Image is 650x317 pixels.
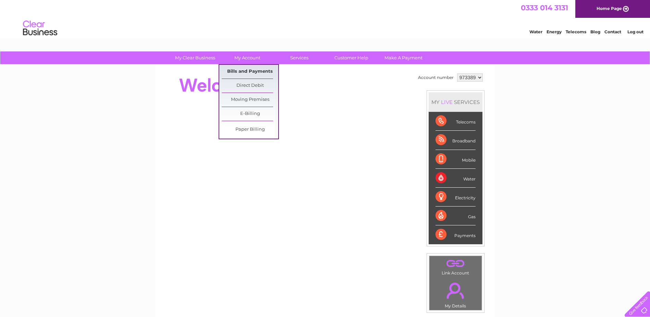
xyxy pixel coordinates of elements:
[323,51,380,64] a: Customer Help
[436,207,476,225] div: Gas
[436,112,476,131] div: Telecoms
[429,277,482,310] td: My Details
[429,92,482,112] div: MY SERVICES
[167,51,223,64] a: My Clear Business
[604,29,621,34] a: Contact
[521,3,568,12] a: 0333 014 3131
[547,29,562,34] a: Energy
[436,131,476,150] div: Broadband
[429,256,482,277] td: Link Account
[375,51,432,64] a: Make A Payment
[222,93,278,107] a: Moving Premises
[627,29,643,34] a: Log out
[271,51,328,64] a: Services
[431,258,480,270] a: .
[416,72,455,83] td: Account number
[219,51,275,64] a: My Account
[529,29,542,34] a: Water
[436,188,476,207] div: Electricity
[440,99,454,105] div: LIVE
[222,65,278,79] a: Bills and Payments
[222,123,278,137] a: Paper Billing
[436,169,476,188] div: Water
[23,18,58,39] img: logo.png
[566,29,586,34] a: Telecoms
[431,279,480,303] a: .
[436,225,476,244] div: Payments
[590,29,600,34] a: Blog
[436,150,476,169] div: Mobile
[222,107,278,121] a: E-Billing
[163,4,487,33] div: Clear Business is a trading name of Verastar Limited (registered in [GEOGRAPHIC_DATA] No. 3667643...
[222,79,278,93] a: Direct Debit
